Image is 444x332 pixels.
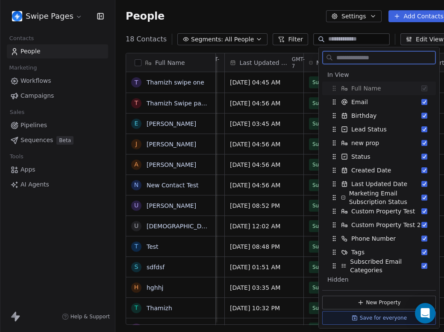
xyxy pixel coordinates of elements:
a: [PERSON_NAME] [147,202,196,209]
span: [DATE] 04:56 AM [230,181,298,189]
span: Beta [56,136,74,145]
span: Subscribed [312,99,341,108]
span: Subscribed [312,119,341,128]
div: T [135,303,138,312]
div: Hidden [327,275,431,284]
span: Custom Property Test 2 [351,221,421,229]
span: new prop [351,139,379,147]
div: Last Updated DateGMT-7 [225,53,303,72]
span: Tags [351,248,365,256]
div: T [135,242,138,251]
div: Open Intercom Messenger [415,303,435,323]
span: Contacts [6,32,38,45]
a: Apps [7,163,108,177]
a: Campaigns [7,89,108,103]
div: N [134,181,138,189]
span: [DATE] 04:56 AM [230,140,298,149]
a: hghhj [147,284,163,291]
span: Apps [21,165,35,174]
span: Subscribed [312,78,341,87]
span: Marketing Email Subscription Status [349,189,421,206]
div: Marketing Email Subscription Status [304,53,382,72]
span: Subscribed [312,140,341,149]
span: 18 Contacts [126,34,167,44]
a: [DEMOGRAPHIC_DATA] [147,223,215,230]
div: Full Name [322,82,436,95]
span: Subscribed [312,242,341,251]
div: Last Updated Date [322,177,436,191]
a: Test [147,243,159,250]
span: Full Name [351,84,381,93]
a: sdfdsf [147,264,165,271]
div: Tags [322,245,436,259]
a: Thamizh Swipe pages [147,100,212,107]
div: Full Name [126,53,215,72]
span: All People [225,35,254,44]
span: Created Date [351,166,391,175]
span: [DATE] 04:56 AM [230,160,298,169]
img: user_01J93QE9VH11XXZQZDP4TWZEES.jpg [12,11,22,21]
span: GMT-7 [292,56,305,70]
span: Subscribed [312,181,341,189]
button: Settings [326,10,381,22]
button: Swipe Pages [10,9,84,23]
div: Subscribed Email Categories [322,259,436,273]
div: Created Date [322,163,436,177]
div: In View [327,70,431,79]
div: Custom Property Test [322,204,436,218]
span: Custom Property Test [351,207,415,216]
span: Lead Status [351,125,387,134]
span: Subscribed [312,201,341,210]
a: [PERSON_NAME] [147,141,196,148]
span: Phone Number [351,234,396,243]
span: [DATE] 08:48 PM [230,242,298,251]
a: [PERSON_NAME] [147,161,196,168]
button: New Property [322,296,436,309]
a: Thamizh swipe one [147,79,204,86]
span: Subscribed [312,160,341,169]
span: Tools [6,150,27,163]
div: Birthday [322,109,436,122]
span: Subscribed [312,222,341,230]
span: [DATE] 01:51 AM [230,263,298,271]
div: Phone Number [322,232,436,245]
span: Campaigns [21,91,54,100]
a: Workflows [7,74,108,88]
button: Save for everyone [322,311,436,325]
span: Subscribed [312,263,341,271]
span: People [126,10,165,23]
div: Custom Property Test 2 [322,218,436,232]
div: Marketing Email Subscription Status [322,191,436,204]
div: s [135,262,138,271]
div: A [134,160,138,169]
span: [DATE] 03:45 AM [230,119,298,128]
div: U [134,201,138,210]
a: Pipelines [7,118,108,132]
span: Marketing [6,61,41,74]
a: Help & Support [62,313,110,320]
span: [DATE] 03:35 AM [230,283,298,292]
div: T [135,99,138,108]
a: New Contact Test [147,182,198,189]
span: Marketing Email Subscription Status [316,58,377,67]
div: T [135,78,138,87]
span: Last Updated Date [239,58,290,67]
span: Full Name [155,58,185,67]
span: People [21,47,41,56]
div: h [134,283,139,292]
a: Thamizh [147,305,172,312]
div: J [135,140,137,149]
span: [DATE] 12:02 AM [230,222,298,230]
a: [PERSON_NAME] [147,120,196,127]
span: [DATE] 04:56 AM [230,99,298,108]
span: Pipelines [21,121,47,130]
span: Last Updated Date [351,180,407,188]
div: new prop [322,136,436,150]
span: Birthday [351,111,376,120]
span: Swipe Pages [26,11,74,22]
span: [DATE] 04:45 AM [230,78,298,87]
span: Subscribed [312,283,341,292]
span: AI Agents [21,180,49,189]
div: grid [126,72,216,325]
span: Workflows [21,76,51,85]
